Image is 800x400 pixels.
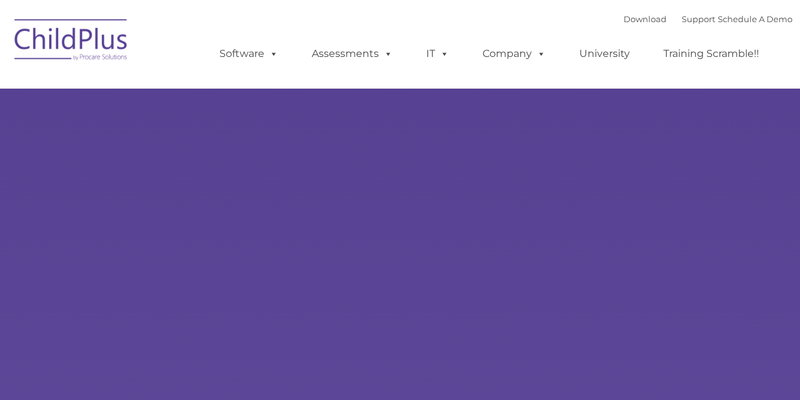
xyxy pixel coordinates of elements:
[207,41,291,66] a: Software
[8,10,135,73] img: ChildPlus by Procare Solutions
[651,41,772,66] a: Training Scramble!!
[567,41,643,66] a: University
[624,14,667,24] a: Download
[718,14,792,24] a: Schedule A Demo
[470,41,558,66] a: Company
[414,41,462,66] a: IT
[624,14,792,24] font: |
[682,14,715,24] a: Support
[299,41,405,66] a: Assessments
